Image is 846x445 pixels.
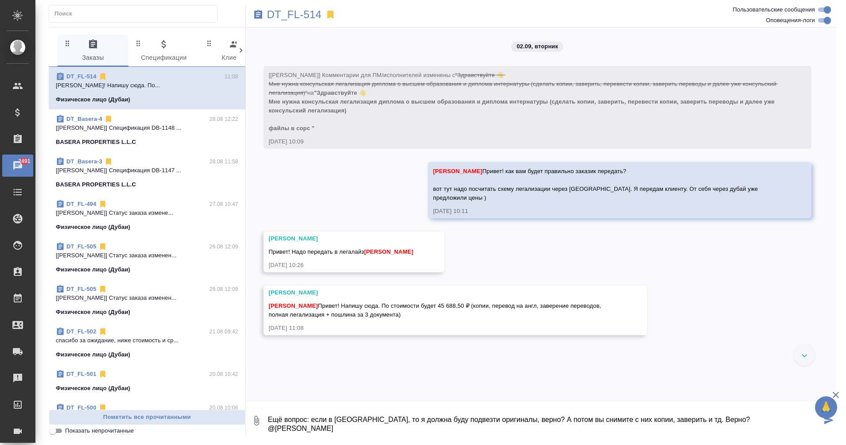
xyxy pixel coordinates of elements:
[65,426,134,435] span: Показать непрочитанные
[210,200,238,209] p: 27.08 10:47
[269,234,414,243] div: [PERSON_NAME]
[269,302,603,318] span: Привет! Напишу сюда. По стоимости будет 45 688,50 ₽ (копии, перевод на англ, заверение переводов,...
[49,194,245,237] div: DT_FL-49427.08 10:47[[PERSON_NAME]] Статус заказа измене...Физическое лицо (Дубаи)
[267,10,322,19] a: DT_FL-514
[49,410,245,425] button: Пометить все прочитанными
[49,67,245,109] div: DT_FL-51411:08[PERSON_NAME]! Напишу сюда. По...Физическое лицо (Дубаи)
[819,398,834,417] span: 🙏
[56,294,238,302] p: [[PERSON_NAME]] Статус заказа изменен...
[66,286,97,292] a: DT_FL-505
[98,370,107,379] svg: Отписаться
[49,109,245,152] div: DT_Basera-428.08 12:22[[PERSON_NAME]] Спецификация DB-1148 ...BASERA PROPERTIES L.L.C
[433,168,482,174] span: [PERSON_NAME]
[269,261,414,270] div: [DATE] 10:26
[54,8,217,20] input: Поиск
[364,248,413,255] span: [PERSON_NAME]
[205,39,265,63] span: Клиенты
[733,5,815,14] span: Пользовательские сообщения
[56,384,130,393] p: Физическое лицо (Дубаи)
[205,39,213,47] svg: Зажми и перетащи, чтобы поменять порядок вкладок
[210,115,238,124] p: 28.08 12:22
[49,152,245,194] div: DT_Basera-328.08 11:58[[PERSON_NAME]] Спецификация DB-1147 ...BASERA PROPERTIES L.L.C
[66,201,97,207] a: DT_FL-494
[104,115,113,124] svg: Отписаться
[269,324,616,333] div: [DATE] 11:08
[225,72,238,81] p: 11:08
[210,285,238,294] p: 26.08 12:09
[66,158,102,165] a: DT_Basera-3
[56,350,130,359] p: Физическое лицо (Дубаи)
[134,39,194,63] span: Спецификации
[98,327,107,336] svg: Отписаться
[269,72,778,132] span: [[PERSON_NAME]] Комментарии для ПМ/исполнителей изменены с на
[98,403,107,412] svg: Отписаться
[56,95,130,104] p: Физическое лицо (Дубаи)
[13,157,35,166] span: 2491
[66,404,97,411] a: DT_FL-500
[66,328,97,335] a: DT_FL-502
[433,168,760,201] span: Привет! как вам будет правильно заказик передать? вот тут надо посчитать схему легализации через ...
[56,166,238,175] p: [[PERSON_NAME]] Спецификация DB-1147 ...
[49,322,245,364] div: DT_FL-50221.08 09:42спасибо за ожидание, ниже стоимость и ср...Физическое лицо (Дубаи)
[49,364,245,398] div: DT_FL-50120.08 10:42Физическое лицо (Дубаи)
[98,242,107,251] svg: Отписаться
[56,308,130,317] p: Физическое лицо (Дубаи)
[56,265,130,274] p: Физическое лицо (Дубаи)
[56,209,238,217] p: [[PERSON_NAME]] Статус заказа измене...
[210,242,238,251] p: 26.08 12:09
[56,336,238,345] p: спасибо за ожидание, ниже стоимость и ср...
[49,398,245,441] div: DT_FL-50020.08 10:06[[PERSON_NAME]] Статус заказа изменен...Физическое лицо (Дубаи)
[98,72,107,81] svg: Отписаться
[98,285,107,294] svg: Отписаться
[66,243,97,250] a: DT_FL-505
[210,403,238,412] p: 20.08 10:06
[269,248,414,255] span: Привет! Надо передать в легалайз
[766,16,815,25] span: Оповещения-логи
[516,42,558,51] p: 02.09, вторник
[98,200,107,209] svg: Отписаться
[56,138,136,147] p: BASERA PROPERTIES L.L.C
[63,39,72,47] svg: Зажми и перетащи, чтобы поменять порядок вкладок
[49,279,245,322] div: DT_FL-50526.08 12:09[[PERSON_NAME]] Статус заказа изменен...Физическое лицо (Дубаи)
[56,223,130,232] p: Физическое лицо (Дубаи)
[54,412,241,422] span: Пометить все прочитанными
[433,207,780,216] div: [DATE] 10:11
[815,396,837,418] button: 🙏
[66,73,97,80] a: DT_FL-514
[269,72,778,96] span: "Здравствуйте 👋 Мне нужна консульская легализация диплома о высшем образования и диплома интернат...
[56,251,238,260] p: [[PERSON_NAME]] Статус заказа изменен...
[210,370,238,379] p: 20.08 10:42
[56,124,238,132] p: [[PERSON_NAME]] Спецификация DB-1148 ...
[104,157,113,166] svg: Отписаться
[66,371,97,377] a: DT_FL-501
[49,237,245,279] div: DT_FL-50526.08 12:09[[PERSON_NAME]] Статус заказа изменен...Физическое лицо (Дубаи)
[269,89,776,132] span: "Здравствуйте 👋 Мне нужна консульская легализация диплома о высшем образования и диплома интернат...
[56,180,136,189] p: BASERA PROPERTIES L.L.C
[210,327,238,336] p: 21.08 09:42
[269,137,781,146] div: [DATE] 10:09
[269,288,616,297] div: [PERSON_NAME]
[56,81,238,90] p: [PERSON_NAME]! Напишу сюда. По...
[66,116,102,122] a: DT_Basera-4
[210,157,238,166] p: 28.08 11:58
[134,39,143,47] svg: Зажми и перетащи, чтобы поменять порядок вкладок
[63,39,123,63] span: Заказы
[269,302,318,309] span: [PERSON_NAME]
[2,155,33,177] a: 2491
